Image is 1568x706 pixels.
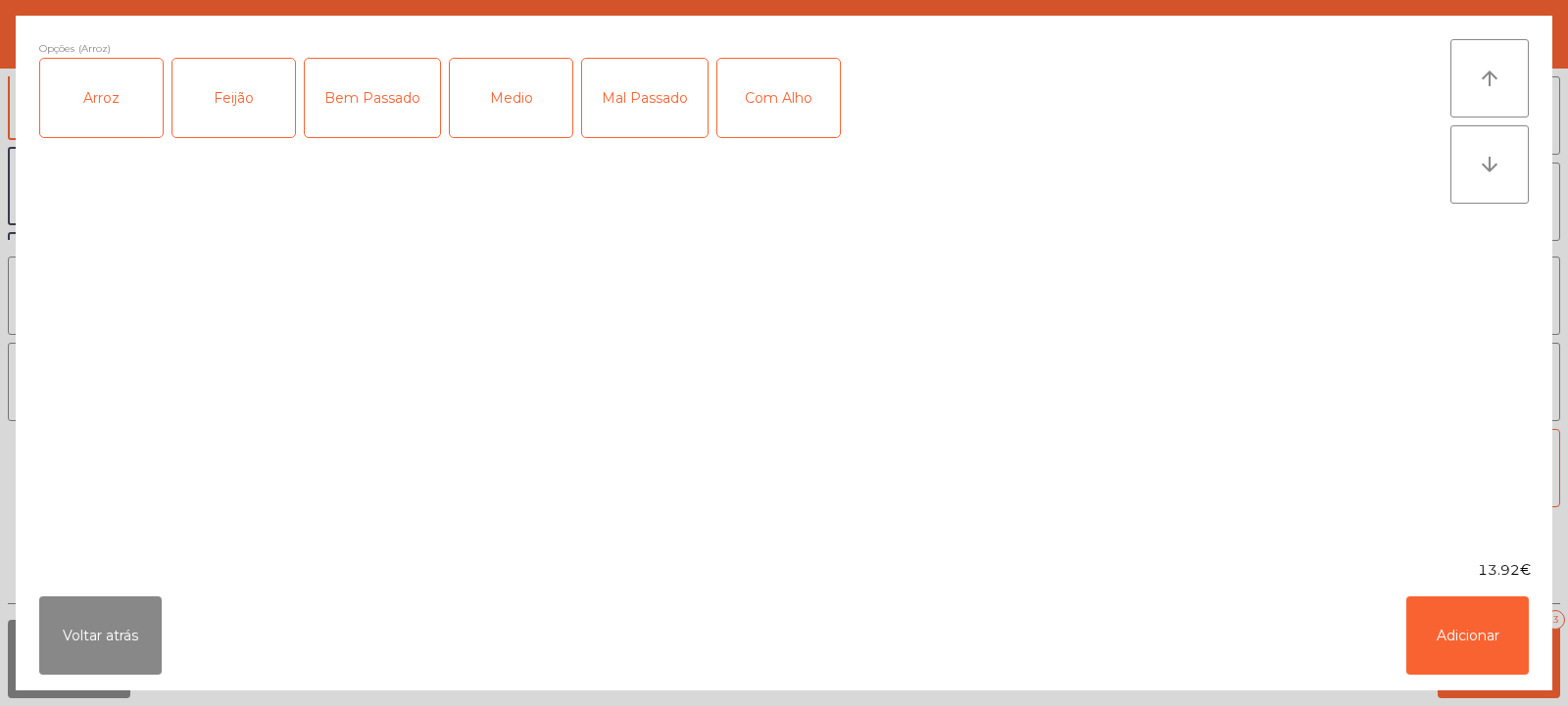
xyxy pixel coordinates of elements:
div: Feijão [172,59,295,137]
div: Bem Passado [305,59,440,137]
button: arrow_upward [1450,39,1529,118]
span: (Arroz) [78,39,111,58]
div: Com Alho [717,59,840,137]
button: arrow_downward [1450,125,1529,204]
button: Voltar atrás [39,596,162,675]
div: Arroz [40,59,163,137]
span: Opções [39,39,74,58]
div: 13.92€ [16,560,1552,581]
button: Adicionar [1406,596,1529,675]
i: arrow_downward [1478,153,1501,176]
i: arrow_upward [1478,67,1501,90]
div: Medio [450,59,572,137]
div: Mal Passado [582,59,708,137]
